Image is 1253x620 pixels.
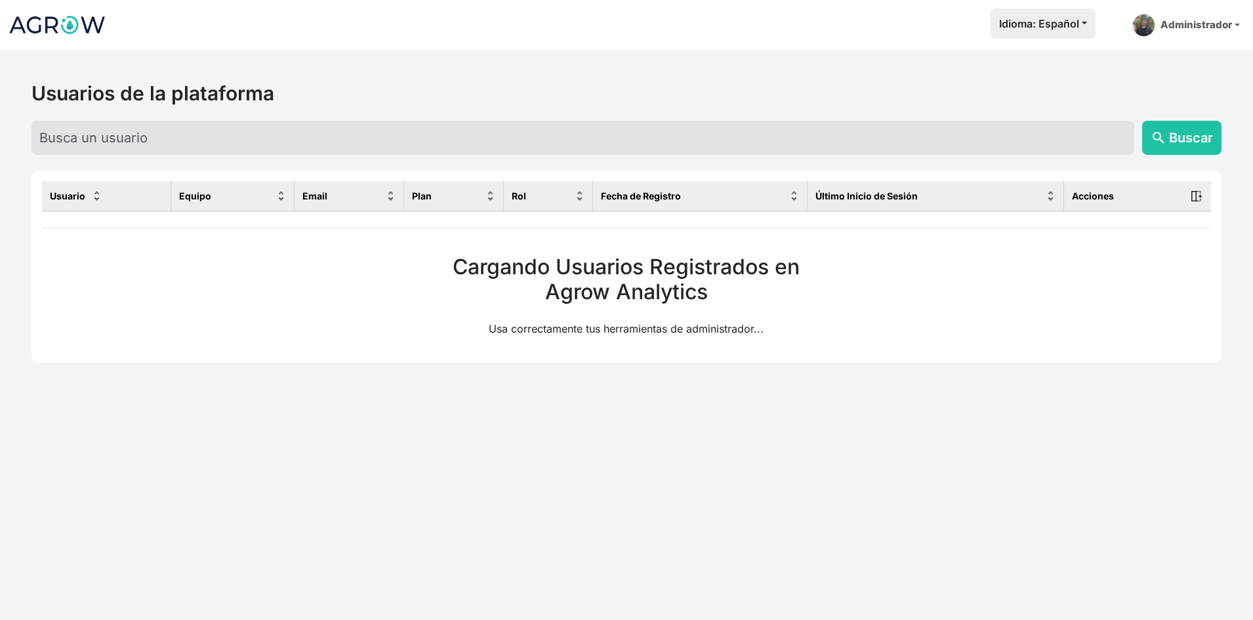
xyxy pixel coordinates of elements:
[1046,191,1056,201] img: sort
[1142,121,1222,155] button: searchBuscar
[179,189,211,203] span: Equipo
[1127,9,1245,42] a: Administrador
[1151,130,1166,146] span: search
[991,9,1096,39] button: Idioma: Español
[8,9,106,41] img: Logo
[1132,14,1155,37] img: admin-picture
[789,191,799,201] img: sort
[437,321,816,337] p: Usa correctamente tus herramientas de administrador...
[1190,190,1203,203] img: action
[437,255,816,305] h2: Cargando Usuarios Registrados en Agrow Analytics
[601,189,681,203] span: Fecha de Registro
[815,189,918,203] span: Último Inicio de Sesión
[412,189,432,203] span: Plan
[386,191,396,201] img: sort
[512,189,526,203] span: Rol
[485,191,495,201] img: sort
[302,189,327,203] span: Email
[31,121,1134,155] input: Busca un usuario
[575,191,585,201] img: sort
[92,191,102,201] img: sort
[50,189,85,203] span: Usuario
[276,191,286,201] img: sort
[31,81,1222,105] h2: Usuarios de la plataforma
[1072,189,1114,203] span: Acciones
[1169,128,1213,148] span: Buscar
